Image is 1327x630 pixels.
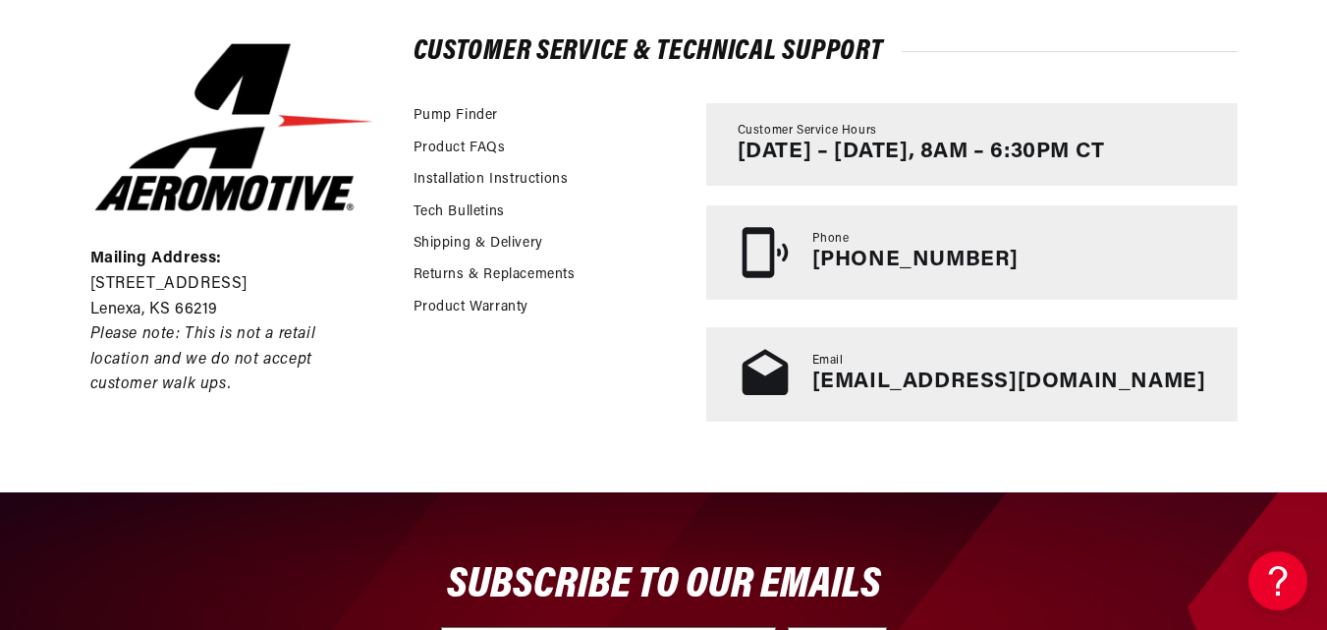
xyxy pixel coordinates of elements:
[414,233,543,255] a: Shipping & Delivery
[414,169,569,191] a: Installation Instructions
[90,326,316,392] em: Please note: This is not a retail location and we do not accept customer walk ups.
[414,105,499,127] a: Pump Finder
[447,563,881,607] span: SUBSCRIBE TO OUR EMAILS
[738,123,877,140] span: Customer Service Hours
[90,272,377,298] p: [STREET_ADDRESS]
[414,201,505,223] a: Tech Bulletins
[812,371,1206,393] a: [EMAIL_ADDRESS][DOMAIN_NAME]
[414,264,576,286] a: Returns & Replacements
[738,140,1105,165] p: [DATE] – [DATE], 8AM – 6:30PM CT
[414,297,529,318] a: Product Warranty
[706,205,1238,300] a: Phone [PHONE_NUMBER]
[90,251,223,266] strong: Mailing Address:
[414,39,1238,64] h2: Customer Service & Technical Support
[90,298,377,323] p: Lenexa, KS 66219
[414,138,506,159] a: Product FAQs
[812,231,850,248] span: Phone
[812,248,1019,273] p: [PHONE_NUMBER]
[812,353,844,370] span: Email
